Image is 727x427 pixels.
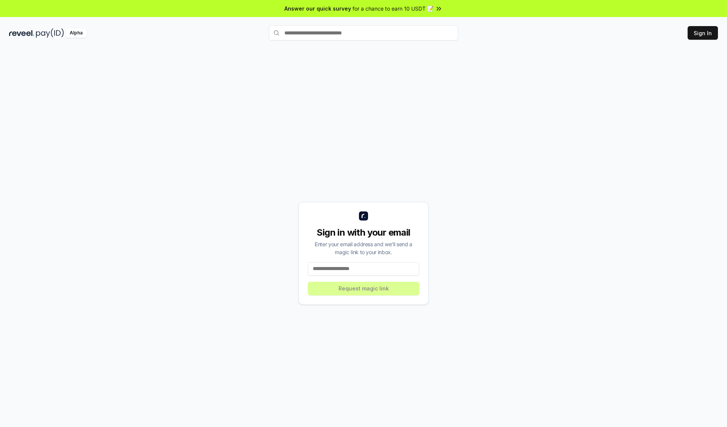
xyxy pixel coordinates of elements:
button: Sign In [688,26,718,40]
img: reveel_dark [9,28,34,38]
div: Enter your email address and we’ll send a magic link to your inbox. [308,240,419,256]
img: logo_small [359,211,368,220]
div: Alpha [66,28,87,38]
div: Sign in with your email [308,227,419,239]
img: pay_id [36,28,64,38]
span: for a chance to earn 10 USDT 📝 [353,5,434,12]
span: Answer our quick survey [284,5,351,12]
